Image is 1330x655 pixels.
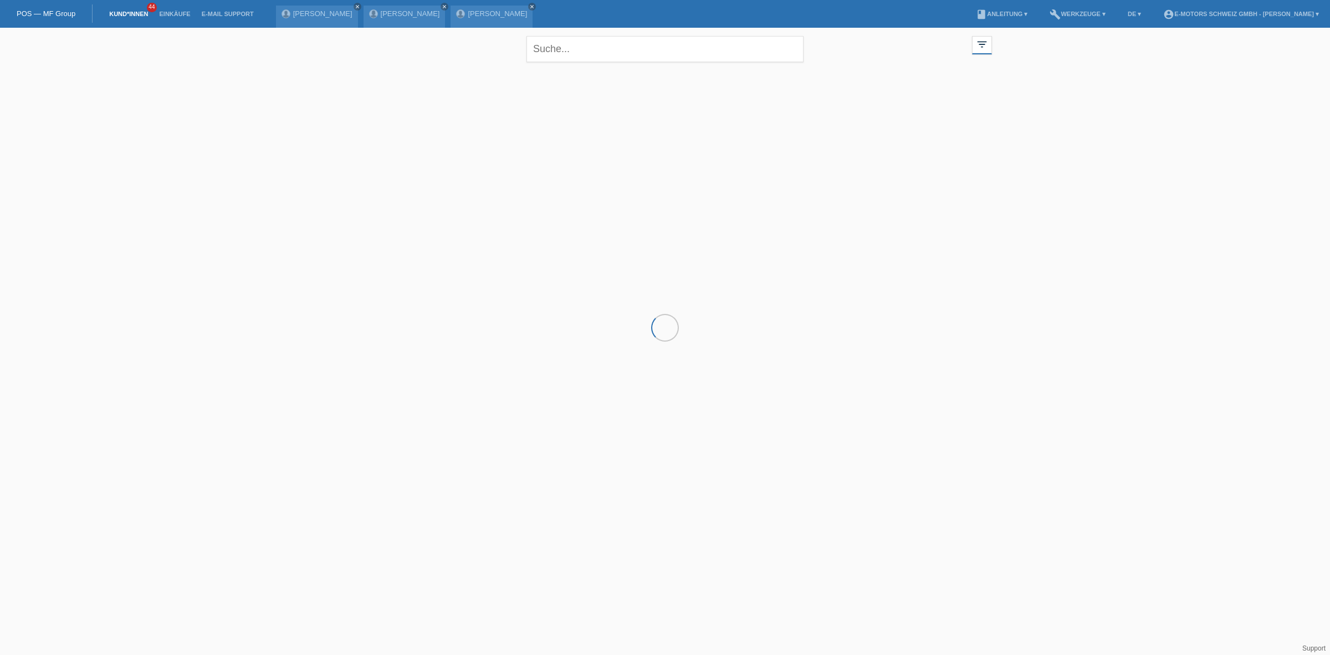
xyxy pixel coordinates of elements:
[1122,11,1147,17] a: DE ▾
[381,9,440,18] a: [PERSON_NAME]
[104,11,154,17] a: Kund*innen
[526,36,804,62] input: Suche...
[154,11,196,17] a: Einkäufe
[976,38,988,50] i: filter_list
[1044,11,1111,17] a: buildWerkzeuge ▾
[1050,9,1061,20] i: build
[441,3,448,11] a: close
[528,3,536,11] a: close
[1302,644,1326,652] a: Support
[355,4,360,9] i: close
[442,4,447,9] i: close
[147,3,157,12] span: 44
[1163,9,1174,20] i: account_circle
[976,9,987,20] i: book
[293,9,352,18] a: [PERSON_NAME]
[354,3,361,11] a: close
[196,11,259,17] a: E-Mail Support
[468,9,527,18] a: [PERSON_NAME]
[970,11,1033,17] a: bookAnleitung ▾
[529,4,535,9] i: close
[1158,11,1324,17] a: account_circleE-Motors Schweiz GmbH - [PERSON_NAME] ▾
[17,9,75,18] a: POS — MF Group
